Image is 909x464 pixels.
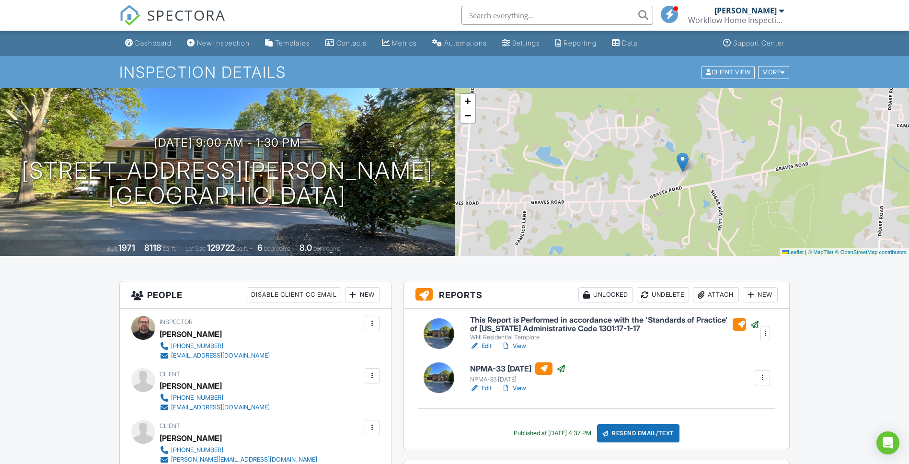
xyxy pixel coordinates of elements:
span: Inspector [160,318,193,325]
img: Marker [677,152,689,172]
a: Edit [470,383,492,393]
a: [PHONE_NUMBER] [160,393,270,403]
a: SPECTORA [119,13,226,33]
div: 8.0 [299,243,312,253]
a: Reporting [552,35,600,52]
span: + [464,95,471,107]
div: Dashboard [135,39,172,47]
a: [PHONE_NUMBER] [160,341,270,351]
span: bathrooms [313,245,341,252]
div: Reporting [564,39,597,47]
div: [PERSON_NAME][EMAIL_ADDRESS][DOMAIN_NAME] [171,456,317,464]
div: [PHONE_NUMBER] [171,342,223,350]
span: SPECTORA [147,5,226,25]
a: This Report is Performed in accordance with the 'Standards of Practice' of [US_STATE] Administrat... [470,316,759,341]
div: [PERSON_NAME] [714,6,777,15]
div: Support Center [733,39,784,47]
div: Undelete [637,287,689,302]
div: Data [622,39,637,47]
div: Settings [512,39,540,47]
a: Contacts [322,35,370,52]
a: Automations (Basic) [428,35,491,52]
div: Published at [DATE] 4:37 PM [514,429,591,437]
div: More [758,66,789,79]
div: 6 [257,243,263,253]
div: Client View [702,66,755,79]
span: sq.ft. [236,245,248,252]
a: Dashboard [121,35,175,52]
a: Settings [498,35,544,52]
div: New [743,287,778,302]
div: Automations [444,39,487,47]
div: New [345,287,380,302]
div: 129722 [207,243,235,253]
div: Unlocked [578,287,633,302]
input: Search everything... [461,6,653,25]
h6: This Report is Performed in accordance with the 'Standards of Practice' of [US_STATE] Administrat... [470,316,759,333]
div: [PERSON_NAME] [160,431,222,445]
a: Zoom out [460,108,475,123]
div: [EMAIL_ADDRESS][DOMAIN_NAME] [171,404,270,411]
a: Support Center [719,35,788,52]
a: Templates [261,35,314,52]
span: Client [160,371,180,378]
div: Resend Email/Text [597,424,679,442]
div: [EMAIL_ADDRESS][DOMAIN_NAME] [171,352,270,360]
a: [EMAIL_ADDRESS][DOMAIN_NAME] [160,351,270,360]
div: Contacts [336,39,367,47]
div: Metrics [392,39,417,47]
div: New Inspection [197,39,250,47]
a: [PHONE_NUMBER] [160,445,317,455]
a: Metrics [378,35,421,52]
div: [PERSON_NAME] [160,327,222,341]
h6: NPMA-33 [DATE] [470,362,566,375]
a: [EMAIL_ADDRESS][DOMAIN_NAME] [160,403,270,412]
a: © MapTiler [808,249,834,255]
h3: People [120,281,391,309]
span: Client [160,422,180,429]
span: | [805,249,806,255]
div: Open Intercom Messenger [876,431,899,454]
a: New Inspection [183,35,253,52]
span: − [464,109,471,121]
h1: [STREET_ADDRESS][PERSON_NAME] [GEOGRAPHIC_DATA] [22,158,433,209]
a: View [501,383,526,393]
span: bedrooms [264,245,290,252]
a: Leaflet [782,249,804,255]
div: 1971 [118,243,135,253]
div: Disable Client CC Email [247,287,341,302]
div: WHI Residential Template [470,334,759,341]
a: Edit [470,341,492,351]
div: [PHONE_NUMBER] [171,394,223,402]
a: NPMA-33 [DATE] NPMA-33 [DATE] [470,362,566,383]
a: Zoom in [460,94,475,108]
div: Attach [693,287,739,302]
div: Workflow Home Inspections [688,15,784,25]
span: sq. ft. [163,245,176,252]
h1: Inspection Details [119,64,790,81]
div: NPMA-33 [DATE] [470,376,566,383]
a: Data [608,35,641,52]
span: Lot Size [185,245,206,252]
a: View [501,341,526,351]
div: [PHONE_NUMBER] [171,446,223,454]
div: [PERSON_NAME] [160,379,222,393]
div: Templates [275,39,310,47]
a: Client View [701,68,757,75]
img: The Best Home Inspection Software - Spectora [119,5,140,26]
span: Built [106,245,117,252]
h3: Reports [404,281,790,309]
a: © OpenStreetMap contributors [835,249,907,255]
div: 8118 [144,243,161,253]
h3: [DATE] 9:00 am - 1:30 pm [154,136,300,149]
